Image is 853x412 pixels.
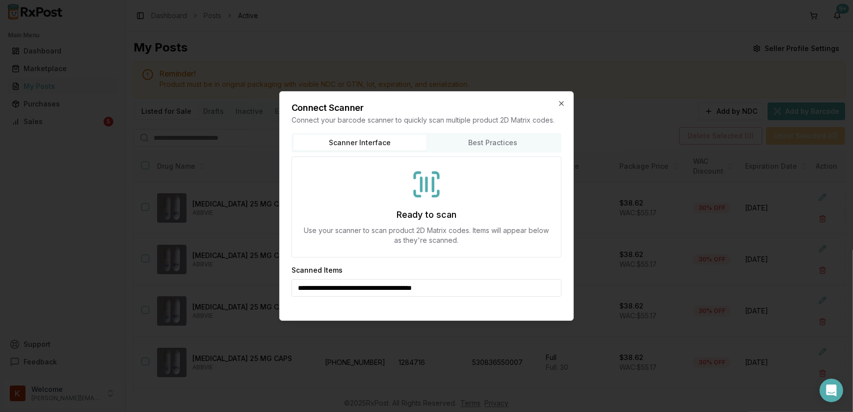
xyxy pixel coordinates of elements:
[304,226,549,245] p: Use your scanner to scan product 2D Matrix codes. Items will appear below as they're scanned.
[426,135,560,151] button: Best Practices
[293,135,426,151] button: Scanner Interface
[292,115,561,125] p: Connect your barcode scanner to quickly scan multiple product 2D Matrix codes.
[397,208,456,222] h3: Ready to scan
[292,103,561,112] h2: Connect Scanner
[292,265,343,275] h3: Scanned Items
